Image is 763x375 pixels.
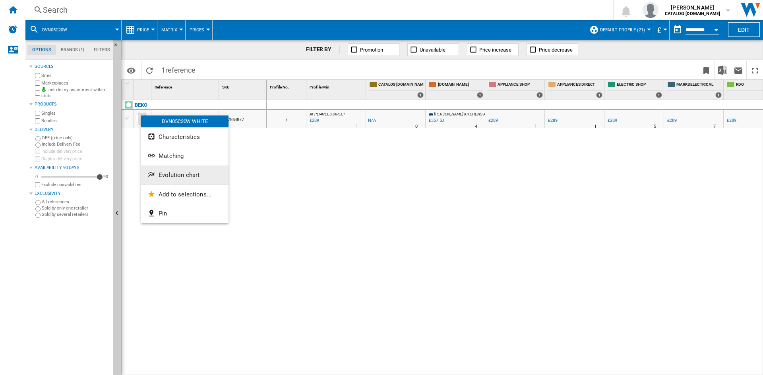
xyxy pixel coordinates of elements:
[159,210,167,217] span: Pin
[159,152,184,160] span: Matching
[159,171,199,179] span: Evolution chart
[141,185,229,204] button: Add to selections...
[141,127,229,146] button: Characteristics
[141,204,229,223] button: Pin...
[159,133,200,140] span: Characteristics
[141,146,229,165] button: Matching
[141,165,229,185] button: Evolution chart
[141,115,229,127] div: DVN05C20W WHITE
[159,191,211,198] span: Add to selections...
